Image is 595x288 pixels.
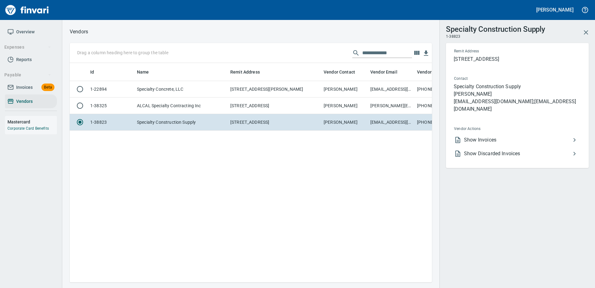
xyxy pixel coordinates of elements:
[4,2,50,17] img: Finvari
[464,150,571,157] span: Show Discarded Invoices
[368,114,415,131] td: [EMAIL_ADDRESS][DOMAIN_NAME];[EMAIL_ADDRESS][DOMAIN_NAME]
[415,98,461,114] td: [PHONE_NUMBER]
[7,118,57,125] h6: Mastercard
[5,53,57,67] a: Reports
[228,114,321,131] td: [STREET_ADDRESS]
[535,5,575,15] button: [PERSON_NAME]
[579,25,593,40] button: Close Vendor
[454,55,581,63] p: [STREET_ADDRESS]
[417,68,446,76] span: Vendor Phone
[321,114,368,131] td: [PERSON_NAME]
[454,76,524,82] span: Contact
[41,84,54,91] span: Beta
[90,68,94,76] span: Id
[88,81,134,98] td: 1-22894
[321,98,368,114] td: [PERSON_NAME]
[134,114,228,131] td: Specialty Construction Supply
[446,34,460,40] span: 1-38823
[321,81,368,98] td: [PERSON_NAME]
[230,68,260,76] span: Remit Address
[77,50,168,56] p: Drag a column heading here to group the table
[16,28,35,36] span: Overview
[5,25,57,39] a: Overview
[454,48,529,55] span: Remit Address
[90,68,102,76] span: Id
[137,68,149,76] span: Name
[228,81,321,98] td: [STREET_ADDRESS][PERSON_NAME]
[7,126,49,131] a: Corporate Card Benefits
[88,98,134,114] td: 1-38325
[454,83,581,90] p: Specialty Construction Supply
[415,114,461,131] td: [PHONE_NUMBER]
[70,28,88,36] p: Vendors
[421,49,431,58] button: Download table
[4,71,51,79] span: Payable
[16,56,32,64] span: Reports
[536,7,574,13] h5: [PERSON_NAME]
[88,114,134,131] td: 1-38823
[16,98,33,105] span: Vendors
[370,68,397,76] span: Vendor Email
[4,43,51,51] span: Expenses
[5,80,57,94] a: InvoicesBeta
[454,98,581,113] p: [EMAIL_ADDRESS][DOMAIN_NAME];[EMAIL_ADDRESS][DOMAIN_NAME]
[412,48,421,58] button: Choose columns to display
[134,98,228,114] td: ALCAL Specialty Contracting Inc
[446,23,545,34] h3: Specialty Construction Supply
[417,68,454,76] span: Vendor Phone
[134,81,228,98] td: Specialty Concrete, LLC
[2,41,54,53] button: Expenses
[415,81,461,98] td: [PHONE_NUMBER]
[2,69,54,81] button: Payable
[228,98,321,114] td: [STREET_ADDRESS]
[454,90,581,98] p: [PERSON_NAME]
[16,84,33,91] span: Invoices
[5,94,57,108] a: Vendors
[324,68,355,76] span: Vendor Contact
[137,68,157,76] span: Name
[464,136,571,144] span: Show Invoices
[454,126,530,132] span: Vendor Actions
[368,98,415,114] td: [PERSON_NAME][EMAIL_ADDRESS][PERSON_NAME][DOMAIN_NAME]
[324,68,363,76] span: Vendor Contact
[70,28,88,36] nav: breadcrumb
[230,68,268,76] span: Remit Address
[370,68,405,76] span: Vendor Email
[368,81,415,98] td: [EMAIL_ADDRESS][DOMAIN_NAME]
